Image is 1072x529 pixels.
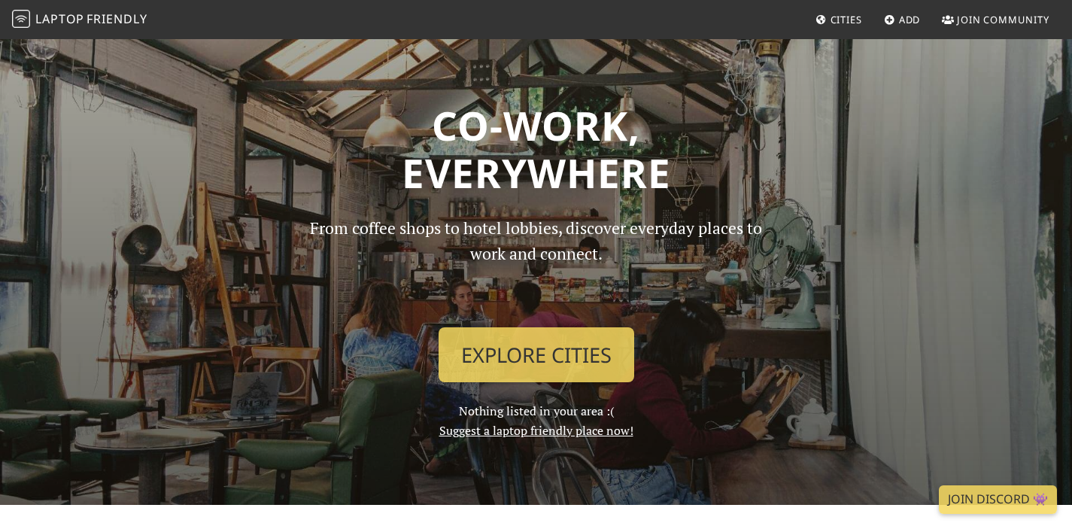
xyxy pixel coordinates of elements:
span: Friendly [87,11,147,27]
span: Cities [831,13,862,26]
span: Join Community [957,13,1049,26]
p: From coffee shops to hotel lobbies, discover everyday places to work and connect. [297,215,776,315]
span: Add [899,13,921,26]
a: Join Discord 👾 [939,485,1057,514]
a: Join Community [936,6,1055,33]
div: Nothing listed in your area :( [288,215,785,440]
a: Explore Cities [439,327,634,383]
a: Suggest a laptop friendly place now! [439,422,633,439]
a: Add [878,6,927,33]
h1: Co-work, Everywhere [49,102,1024,197]
img: LaptopFriendly [12,10,30,28]
a: LaptopFriendly LaptopFriendly [12,7,147,33]
span: Laptop [35,11,84,27]
a: Cities [809,6,868,33]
